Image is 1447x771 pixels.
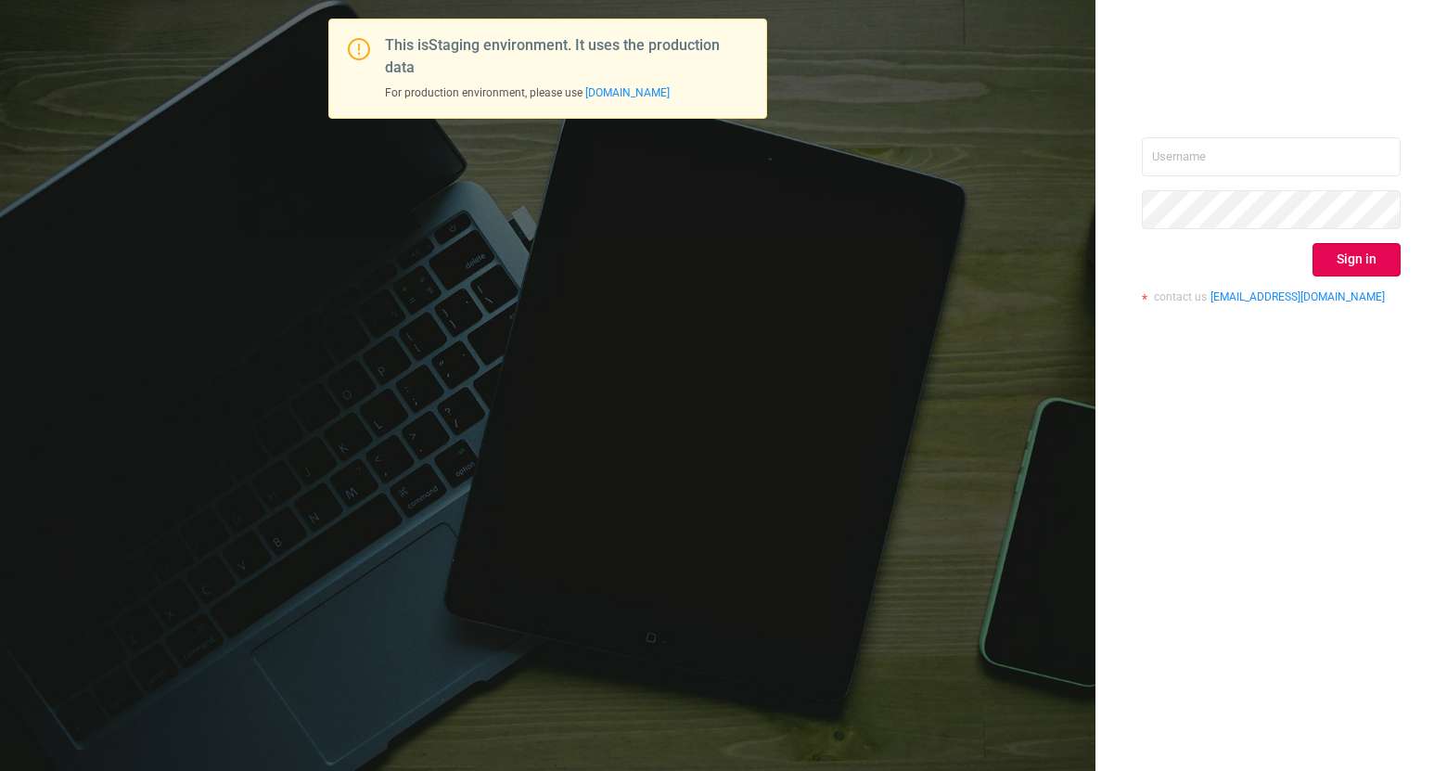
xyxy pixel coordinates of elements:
span: For production environment, please use [385,86,670,99]
button: Sign in [1313,243,1401,276]
a: [DOMAIN_NAME] [585,86,670,99]
span: This is Staging environment. It uses the production data [385,36,720,76]
a: [EMAIL_ADDRESS][DOMAIN_NAME] [1210,290,1385,303]
input: Username [1142,137,1401,176]
span: contact us [1154,290,1207,303]
i: icon: exclamation-circle [348,38,370,60]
